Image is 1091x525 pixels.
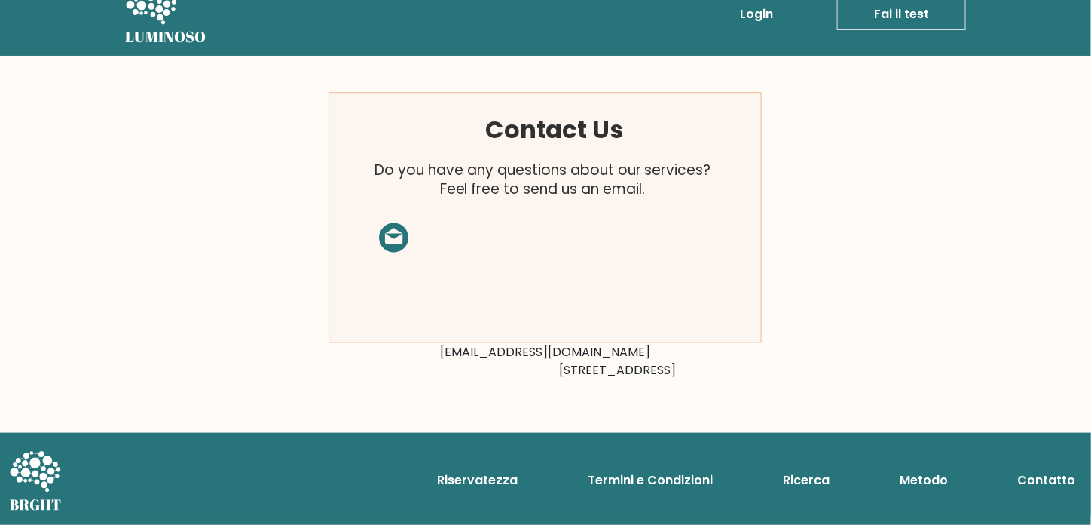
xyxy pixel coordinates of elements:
[431,465,524,496] a: Riservatezza
[740,5,773,23] font: Login
[874,5,929,23] font: Fai il test
[894,465,954,496] a: Metodo
[125,26,206,47] font: LUMINOSO
[582,465,719,496] a: Termini e Condizioni
[1012,465,1082,496] a: Contatto
[560,361,677,379] font: [STREET_ADDRESS]
[440,179,646,199] tspan: Feel free to send us an email.
[900,471,948,489] font: Metodo
[588,471,713,489] font: Termini e Condizioni
[783,471,830,489] font: Ricerca
[1018,471,1076,489] font: Contatto
[437,471,518,489] font: Riservatezza
[485,113,624,147] tspan: Contact Us
[374,160,711,180] tspan: Do you have any questions about our services?
[441,343,651,361] font: [EMAIL_ADDRESS][DOMAIN_NAME]
[777,465,836,496] a: Ricerca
